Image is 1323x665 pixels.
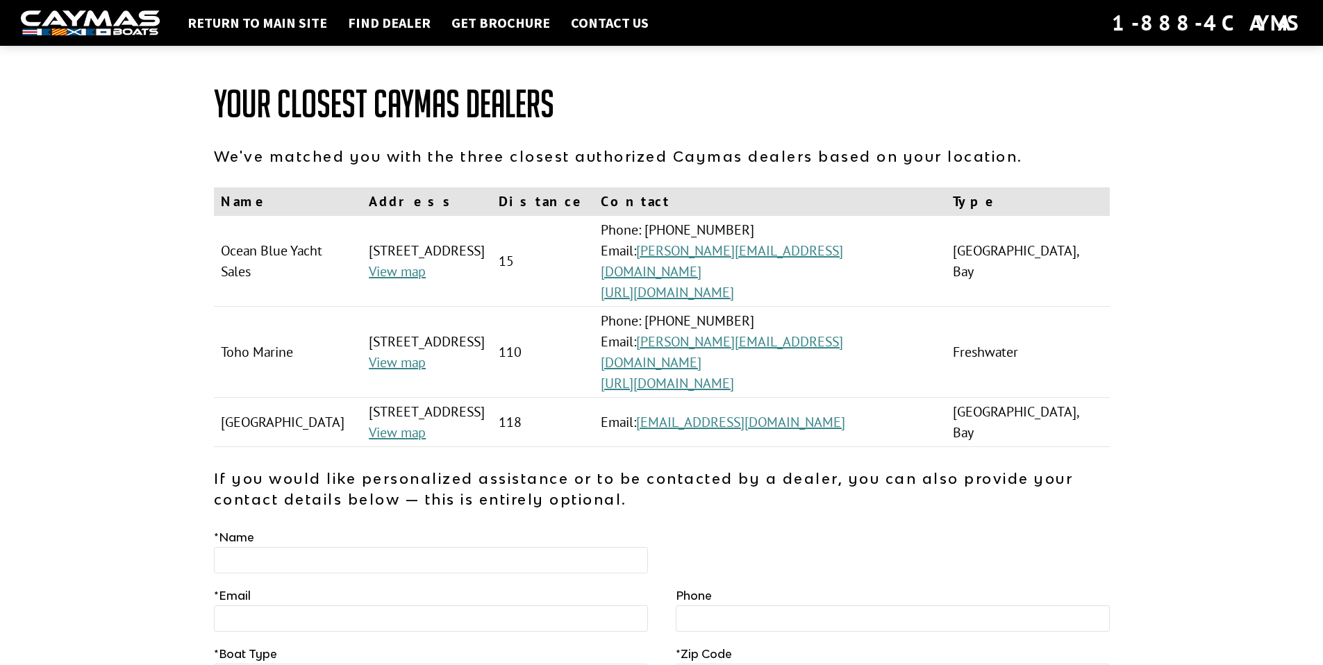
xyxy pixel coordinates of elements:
[362,187,492,216] th: Address
[594,398,946,447] td: Email:
[946,216,1109,307] td: [GEOGRAPHIC_DATA], Bay
[594,216,946,307] td: Phone: [PHONE_NUMBER] Email:
[362,216,492,307] td: [STREET_ADDRESS]
[444,14,557,32] a: Get Brochure
[181,14,334,32] a: Return to main site
[676,587,712,604] label: Phone
[214,216,363,307] td: Ocean Blue Yacht Sales
[369,353,426,371] a: View map
[492,187,594,216] th: Distance
[214,646,277,662] label: Boat Type
[341,14,438,32] a: Find Dealer
[601,242,843,280] a: [PERSON_NAME][EMAIL_ADDRESS][DOMAIN_NAME]
[214,146,1110,167] p: We've matched you with the three closest authorized Caymas dealers based on your location.
[214,187,363,216] th: Name
[594,307,946,398] td: Phone: [PHONE_NUMBER] Email:
[362,307,492,398] td: [STREET_ADDRESS]
[21,10,160,36] img: white-logo-c9c8dbefe5ff5ceceb0f0178aa75bf4bb51f6bca0971e226c86eb53dfe498488.png
[601,332,843,371] a: [PERSON_NAME][EMAIL_ADDRESS][DOMAIN_NAME]
[636,413,845,431] a: [EMAIL_ADDRESS][DOMAIN_NAME]
[362,398,492,447] td: [STREET_ADDRESS]
[601,374,734,392] a: [URL][DOMAIN_NAME]
[369,262,426,280] a: View map
[214,529,254,546] label: Name
[601,283,734,301] a: [URL][DOMAIN_NAME]
[946,307,1109,398] td: Freshwater
[492,398,594,447] td: 118
[492,307,594,398] td: 110
[214,83,1110,125] h1: Your Closest Caymas Dealers
[564,14,656,32] a: Contact Us
[214,398,363,447] td: [GEOGRAPHIC_DATA]
[214,307,363,398] td: Toho Marine
[594,187,946,216] th: Contact
[1112,8,1302,38] div: 1-888-4CAYMAS
[214,468,1110,510] p: If you would like personalized assistance or to be contacted by a dealer, you can also provide yo...
[946,398,1109,447] td: [GEOGRAPHIC_DATA], Bay
[676,646,732,662] label: Zip Code
[369,423,426,441] a: View map
[492,216,594,307] td: 15
[946,187,1109,216] th: Type
[214,587,251,604] label: Email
